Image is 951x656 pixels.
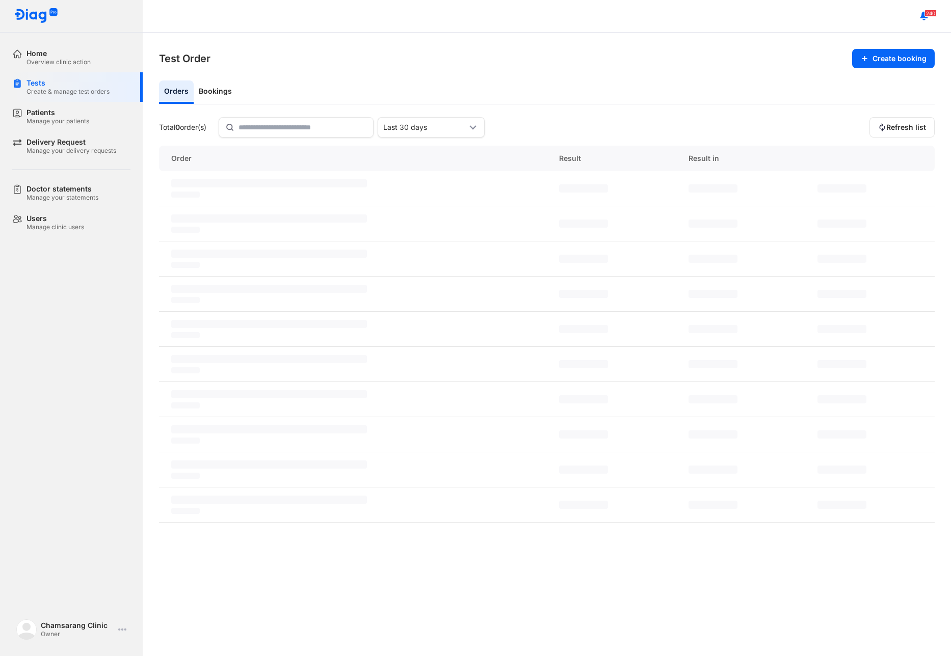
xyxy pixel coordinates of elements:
span: ‌ [171,262,200,268]
span: ‌ [171,179,367,187]
div: Total order(s) [159,123,206,132]
span: ‌ [689,466,737,474]
span: ‌ [559,220,608,228]
span: ‌ [559,290,608,298]
span: ‌ [559,184,608,193]
div: Chamsarang Clinic [41,621,114,630]
span: ‌ [171,438,200,444]
span: ‌ [689,325,737,333]
span: ‌ [171,508,200,514]
span: ‌ [171,332,200,338]
span: ‌ [689,255,737,263]
div: Manage your statements [27,194,98,202]
span: ‌ [817,255,866,263]
span: ‌ [171,402,200,408]
div: Last 30 days [383,123,467,132]
span: ‌ [559,395,608,403]
span: ‌ [689,501,737,509]
span: ‌ [817,395,866,403]
span: ‌ [171,355,367,363]
div: Result [547,146,676,171]
span: ‌ [559,325,608,333]
span: ‌ [559,255,608,263]
span: ‌ [171,367,200,373]
span: ‌ [817,325,866,333]
span: ‌ [171,425,367,433]
span: ‌ [559,430,608,439]
span: ‌ [171,250,367,258]
div: Manage clinic users [27,223,84,231]
span: ‌ [817,466,866,474]
span: ‌ [689,184,737,193]
span: ‌ [171,214,367,223]
div: Manage your patients [27,117,89,125]
button: Create booking [852,49,935,68]
span: ‌ [171,496,367,504]
span: ‌ [817,220,866,228]
div: Bookings [194,80,237,104]
h3: Test Order [159,51,210,66]
div: Doctor statements [27,184,98,194]
div: Home [27,49,91,58]
span: ‌ [689,360,737,368]
div: Create & manage test orders [27,88,110,96]
div: Manage your delivery requests [27,147,116,155]
div: Owner [41,630,114,638]
span: ‌ [171,192,200,198]
span: ‌ [171,285,367,293]
span: Refresh list [886,123,926,132]
span: ‌ [171,460,367,469]
div: Order [159,146,547,171]
span: ‌ [817,501,866,509]
span: 0 [175,123,180,131]
span: ‌ [689,220,737,228]
img: logo [16,619,37,640]
img: logo [14,8,58,24]
span: 240 [924,10,937,17]
span: ‌ [171,227,200,233]
div: Overview clinic action [27,58,91,66]
span: ‌ [171,390,367,398]
div: Orders [159,80,194,104]
div: Users [27,214,84,223]
span: ‌ [817,360,866,368]
span: ‌ [817,184,866,193]
span: ‌ [171,297,200,303]
span: ‌ [689,395,737,403]
span: ‌ [689,430,737,439]
span: ‌ [171,320,367,328]
div: Tests [27,78,110,88]
span: ‌ [559,360,608,368]
span: ‌ [817,290,866,298]
span: ‌ [689,290,737,298]
div: Result in [676,146,806,171]
span: ‌ [559,501,608,509]
div: Delivery Request [27,138,116,147]
span: ‌ [817,430,866,439]
span: ‌ [559,466,608,474]
div: Patients [27,108,89,117]
span: ‌ [171,473,200,479]
button: Refresh list [869,117,935,138]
